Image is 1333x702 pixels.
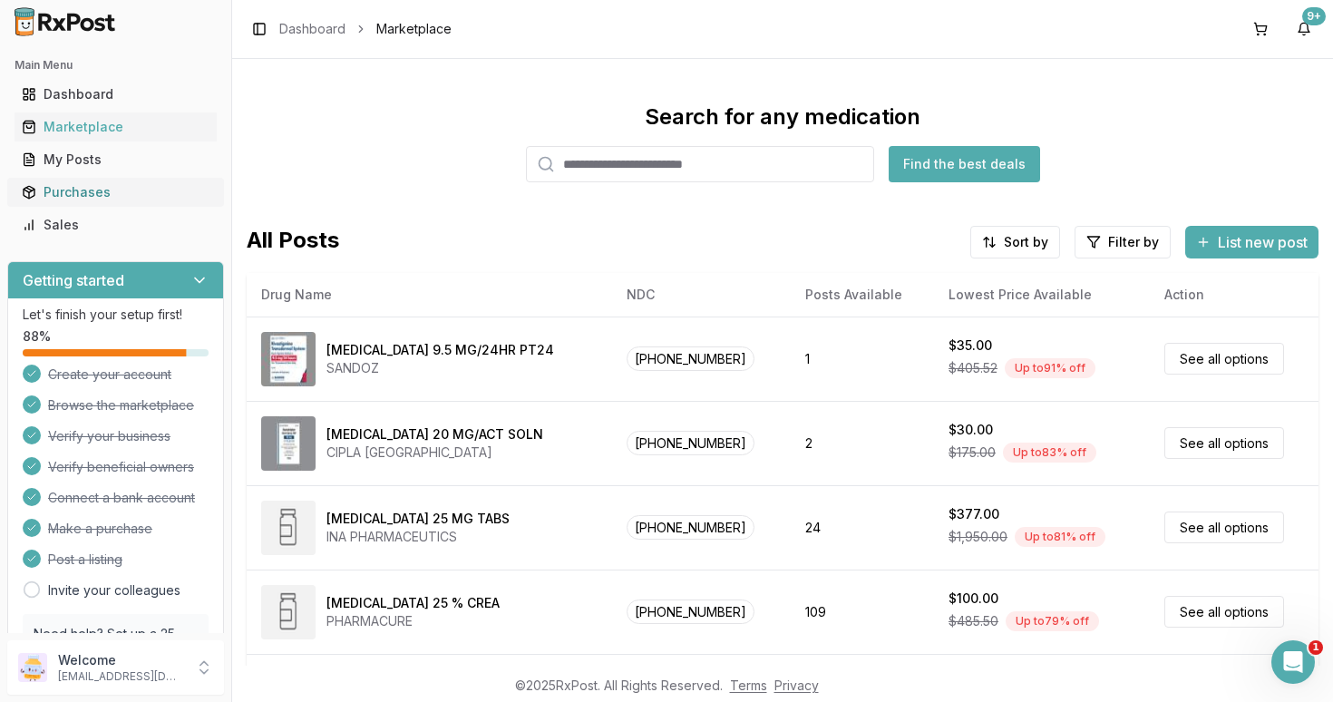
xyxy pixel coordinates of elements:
p: Need help? Set up a 25 minute call with our team to set up. [34,625,198,679]
img: SUMAtriptan 20 MG/ACT SOLN [261,416,316,471]
span: Browse the marketplace [48,396,194,414]
span: [PHONE_NUMBER] [627,431,754,455]
span: Verify your business [48,427,170,445]
th: Posts Available [791,273,934,317]
span: $485.50 [949,612,998,630]
span: Post a listing [48,551,122,569]
div: Sales [22,216,209,234]
img: Diclofenac Potassium 25 MG TABS [261,501,316,555]
nav: breadcrumb [279,20,452,38]
div: [MEDICAL_DATA] 25 % CREA [326,594,500,612]
a: See all options [1164,343,1284,375]
div: INA PHARMACEUTICS [326,528,510,546]
div: PHARMACURE [326,612,500,630]
th: NDC [612,273,791,317]
p: Let's finish your setup first! [23,306,209,324]
td: 109 [791,570,934,654]
span: Connect a bank account [48,489,195,507]
a: Marketplace [15,111,217,143]
div: CIPLA [GEOGRAPHIC_DATA] [326,444,543,462]
div: Search for any medication [645,102,920,132]
div: Up to 83 % off [1003,443,1096,463]
span: 1 [1309,640,1323,655]
th: Lowest Price Available [934,273,1150,317]
span: All Posts [247,226,339,258]
span: Marketplace [376,20,452,38]
button: Dashboard [7,80,224,109]
div: $35.00 [949,336,992,355]
div: My Posts [22,151,209,169]
p: [EMAIL_ADDRESS][DOMAIN_NAME] [58,669,184,684]
span: Sort by [1004,233,1048,251]
button: Purchases [7,178,224,207]
a: Dashboard [15,78,217,111]
a: Invite your colleagues [48,581,180,600]
p: Welcome [58,651,184,669]
a: See all options [1164,596,1284,628]
td: 24 [791,485,934,570]
div: Dashboard [22,85,209,103]
div: $377.00 [949,505,999,523]
div: [MEDICAL_DATA] 9.5 MG/24HR PT24 [326,341,554,359]
button: My Posts [7,145,224,174]
span: Verify beneficial owners [48,458,194,476]
a: My Posts [15,143,217,176]
a: Terms [730,678,767,693]
span: $1,950.00 [949,528,1007,546]
div: $30.00 [949,421,993,439]
div: Marketplace [22,118,209,136]
div: SANDOZ [326,359,554,377]
button: Sort by [970,226,1060,258]
a: See all options [1164,512,1284,543]
a: Sales [15,209,217,241]
a: Purchases [15,176,217,209]
iframe: Intercom live chat [1271,640,1315,684]
span: [PHONE_NUMBER] [627,515,754,540]
h3: Getting started [23,269,124,291]
th: Action [1150,273,1318,317]
span: [PHONE_NUMBER] [627,600,754,624]
span: Filter by [1108,233,1159,251]
td: 1 [791,317,934,401]
span: [PHONE_NUMBER] [627,346,754,371]
button: Find the best deals [889,146,1040,182]
span: Make a purchase [48,520,152,538]
span: $405.52 [949,359,997,377]
button: Sales [7,210,224,239]
td: 2 [791,401,934,485]
a: List new post [1185,235,1318,253]
img: RxPost Logo [7,7,123,36]
div: Up to 91 % off [1005,358,1095,378]
div: $100.00 [949,590,998,608]
img: Methyl Salicylate 25 % CREA [261,585,316,639]
div: 9+ [1302,7,1326,25]
button: List new post [1185,226,1318,258]
a: See all options [1164,427,1284,459]
button: Marketplace [7,112,224,141]
div: [MEDICAL_DATA] 25 MG TABS [326,510,510,528]
span: List new post [1218,231,1308,253]
div: Up to 81 % off [1015,527,1105,547]
button: Filter by [1075,226,1171,258]
a: Dashboard [279,20,345,38]
button: 9+ [1289,15,1318,44]
div: Purchases [22,183,209,201]
h2: Main Menu [15,58,217,73]
th: Drug Name [247,273,612,317]
div: Up to 79 % off [1006,611,1099,631]
span: Create your account [48,366,171,384]
div: [MEDICAL_DATA] 20 MG/ACT SOLN [326,425,543,444]
a: Privacy [774,678,819,693]
img: User avatar [18,653,47,682]
img: Rivastigmine 9.5 MG/24HR PT24 [261,332,316,386]
span: 88 % [23,327,51,346]
span: $175.00 [949,444,996,462]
